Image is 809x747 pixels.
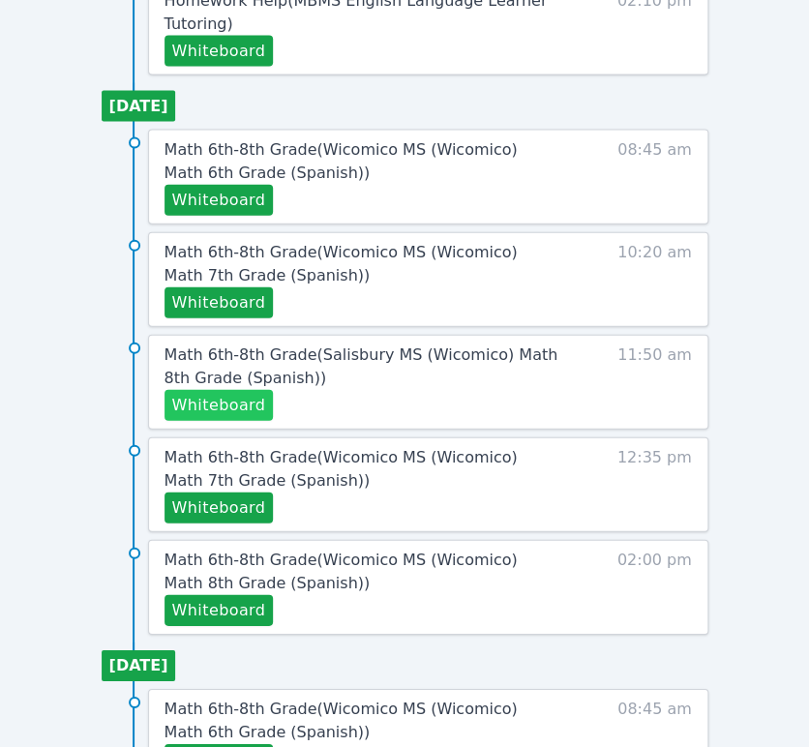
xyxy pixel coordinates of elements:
span: Math 6th-8th Grade ( Wicomico MS (Wicomico) Math 7th Grade (Spanish) ) [165,243,518,284]
button: Whiteboard [165,390,274,421]
span: Math 6th-8th Grade ( Wicomico MS (Wicomico) Math 6th Grade (Spanish) ) [165,700,518,741]
span: Math 6th-8th Grade ( Salisbury MS (Wicomico) Math 8th Grade (Spanish) ) [165,345,558,387]
span: 12:35 pm [617,446,692,523]
li: [DATE] [102,91,176,122]
span: 11:50 am [617,344,692,421]
button: Whiteboard [165,185,274,216]
a: Math 6th-8th Grade(Wicomico MS (Wicomico) Math 6th Grade (Spanish)) [165,698,560,744]
button: Whiteboard [165,287,274,318]
span: Math 6th-8th Grade ( Wicomico MS (Wicomico) Math 8th Grade (Spanish) ) [165,551,518,592]
a: Math 6th-8th Grade(Wicomico MS (Wicomico) Math 8th Grade (Spanish)) [165,549,560,595]
button: Whiteboard [165,493,274,523]
a: Math 6th-8th Grade(Wicomico MS (Wicomico) Math 6th Grade (Spanish)) [165,138,560,185]
button: Whiteboard [165,36,274,67]
li: [DATE] [102,650,176,681]
span: 10:20 am [617,241,692,318]
a: Math 6th-8th Grade(Wicomico MS (Wicomico) Math 7th Grade (Spanish)) [165,241,560,287]
a: Math 6th-8th Grade(Wicomico MS (Wicomico) Math 7th Grade (Spanish)) [165,446,560,493]
span: 08:45 am [617,138,692,216]
a: Math 6th-8th Grade(Salisbury MS (Wicomico) Math 8th Grade (Spanish)) [165,344,560,390]
span: Math 6th-8th Grade ( Wicomico MS (Wicomico) Math 6th Grade (Spanish) ) [165,140,518,182]
span: 02:00 pm [617,549,692,626]
span: Math 6th-8th Grade ( Wicomico MS (Wicomico) Math 7th Grade (Spanish) ) [165,448,518,490]
button: Whiteboard [165,595,274,626]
